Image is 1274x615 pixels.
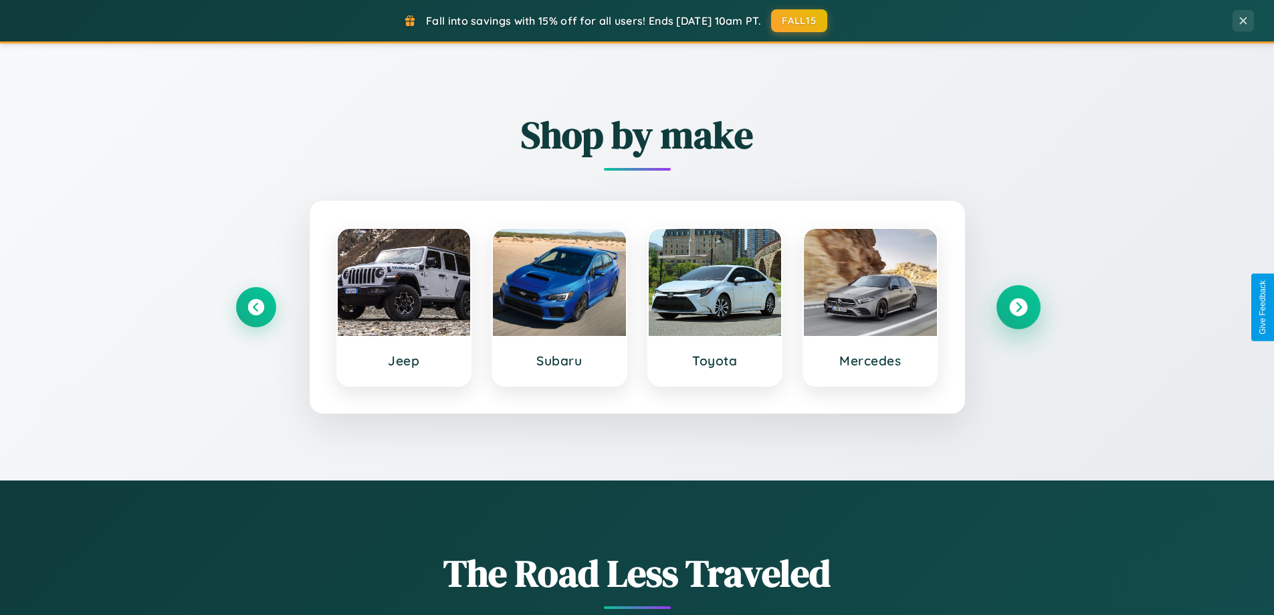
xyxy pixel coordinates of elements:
[771,9,827,32] button: FALL15
[1258,280,1267,335] div: Give Feedback
[817,353,924,369] h3: Mercedes
[426,14,761,27] span: Fall into savings with 15% off for all users! Ends [DATE] 10am PT.
[662,353,768,369] h3: Toyota
[351,353,457,369] h3: Jeep
[236,547,1039,599] h1: The Road Less Traveled
[236,109,1039,161] h2: Shop by make
[506,353,613,369] h3: Subaru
